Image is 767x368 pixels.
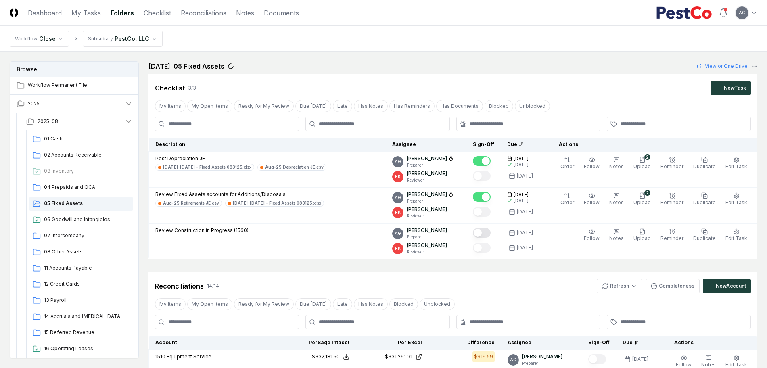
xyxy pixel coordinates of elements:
a: Reconciliations [181,8,226,18]
span: Follow [676,362,692,368]
button: Has Documents [436,100,483,112]
button: $332,181.50 [312,353,349,360]
th: Sign-Off [466,138,501,152]
button: Reminder [659,191,685,208]
a: 15 Deferred Revenue [29,326,133,340]
p: Review Construction in Progress (1560) [155,227,249,234]
a: 11 Accounts Payable [29,261,133,276]
div: Aug-25 Retirements JE.csv [163,200,219,206]
div: [DATE] [517,208,533,215]
button: 2025-08 [20,113,139,130]
button: Notes [608,191,625,208]
a: My Tasks [71,8,101,18]
th: Per Excel [356,336,428,350]
span: Order [560,163,574,169]
span: 2025 [28,100,40,107]
span: Notes [701,362,716,368]
button: Due Today [295,100,331,112]
th: Assignee [501,336,582,350]
div: Actions [552,141,751,148]
button: 2Upload [632,155,652,172]
span: RK [395,209,401,215]
a: View onOne Drive [697,63,748,70]
span: 15 Deferred Revenue [44,329,130,336]
button: Has Reminders [389,100,435,112]
button: Duplicate [692,155,717,172]
button: Order [559,155,576,172]
span: 03 Inventory [44,167,130,175]
span: Upload [633,199,651,205]
p: Reviewer [407,213,447,219]
a: Folders [111,8,134,18]
button: Duplicate [692,191,717,208]
a: 01 Cash [29,132,133,146]
a: [DATE]-[DATE] - Fixed Assets 083125.xlsx [155,164,254,171]
div: [DATE] [517,229,533,236]
h3: Browse [10,62,138,77]
button: Edit Task [724,191,749,208]
th: Sign-Off [582,336,616,350]
a: 06 Goodwill and Intangibles [29,213,133,227]
div: [DATE] [517,244,533,251]
div: [DATE] [632,355,648,363]
p: Reviewer [407,249,447,255]
div: $331,261.91 [385,353,412,360]
div: 2 [644,190,650,196]
button: Mark complete [473,207,491,217]
span: Follow [584,163,600,169]
a: 14 Accruals and [MEDICAL_DATA] [29,309,133,324]
span: 04 Prepaids and OCA [44,184,130,191]
span: 08 Other Assets [44,248,130,255]
span: Follow [584,235,600,241]
th: Per Sage Intacct [283,336,356,350]
button: Refresh [597,279,642,293]
a: [DATE]-[DATE] - Fixed Assets 083125.xlsx [225,200,324,207]
button: Mark complete [473,243,491,253]
p: Preparer [407,234,447,240]
a: 05 Fixed Assets [29,197,133,211]
div: Reconciliations [155,281,204,291]
span: 1510 [155,353,165,360]
button: Unblocked [420,298,455,310]
button: Follow [582,227,601,244]
button: AG [735,6,749,20]
p: Preparer [407,162,454,168]
span: RK [395,174,401,180]
span: Notes [609,163,624,169]
a: 13 Payroll [29,293,133,308]
span: [DATE] [514,156,529,162]
span: Equipment Service [167,353,211,360]
div: 14 / 14 [207,282,219,290]
span: AG [395,159,401,165]
p: Review Fixed Assets accounts for Additions/Disposals [155,191,324,198]
span: Reminder [660,199,683,205]
button: Mark complete [473,228,491,238]
span: 05 Fixed Assets [44,200,130,207]
button: My Items [155,100,186,112]
span: Workflow Permanent File [28,82,133,89]
p: [PERSON_NAME] [522,353,562,360]
span: 14 Accruals and OCL [44,313,130,320]
span: 13 Payroll [44,297,130,304]
a: 04 Prepaids and OCA [29,180,133,195]
button: Notes [608,227,625,244]
button: Mark complete [473,192,491,202]
div: Due [507,141,539,148]
span: Edit Task [725,163,747,169]
span: Duplicate [693,163,716,169]
button: Blocked [485,100,513,112]
span: AG [395,194,401,201]
a: 16 Operating Leases [29,342,133,356]
a: 07 Intercompany [29,229,133,243]
button: Late [333,100,352,112]
p: Reviewer [407,177,447,183]
span: Edit Task [725,235,747,241]
span: 16 Operating Leases [44,345,130,352]
span: RK [395,245,401,251]
a: 08 Other Assets [29,245,133,259]
button: 2025 [10,95,139,113]
p: [PERSON_NAME] [407,155,447,162]
div: 3 / 3 [188,84,196,92]
button: Has Notes [354,298,388,310]
nav: breadcrumb [10,31,163,47]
